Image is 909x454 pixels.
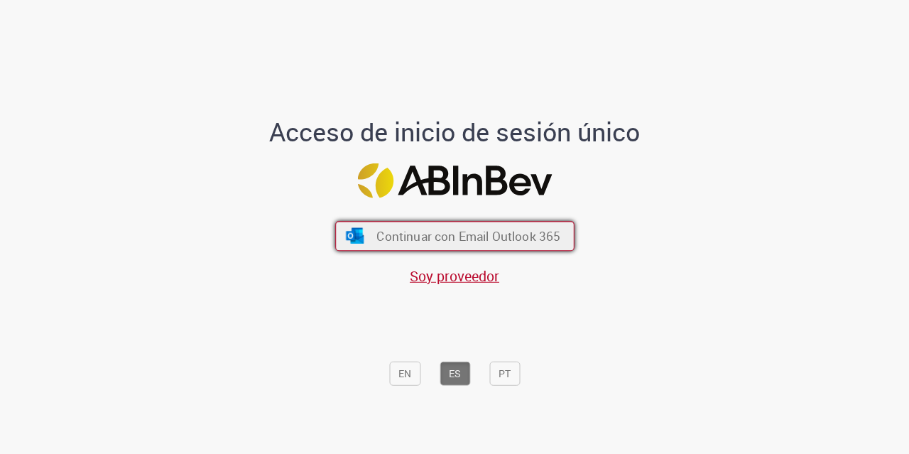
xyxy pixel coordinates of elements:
[489,362,520,386] button: PT
[258,118,652,146] h1: Acceso de inicio de sesión único
[357,163,552,198] img: Logo ABInBev
[389,362,420,386] button: EN
[335,222,575,252] button: ícone Azure/Microsoft 360 Continuar con Email Outlook 365
[344,228,365,244] img: ícone Azure/Microsoft 360
[440,362,470,386] button: ES
[376,228,560,244] span: Continuar con Email Outlook 365
[410,266,499,285] a: Soy proveedor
